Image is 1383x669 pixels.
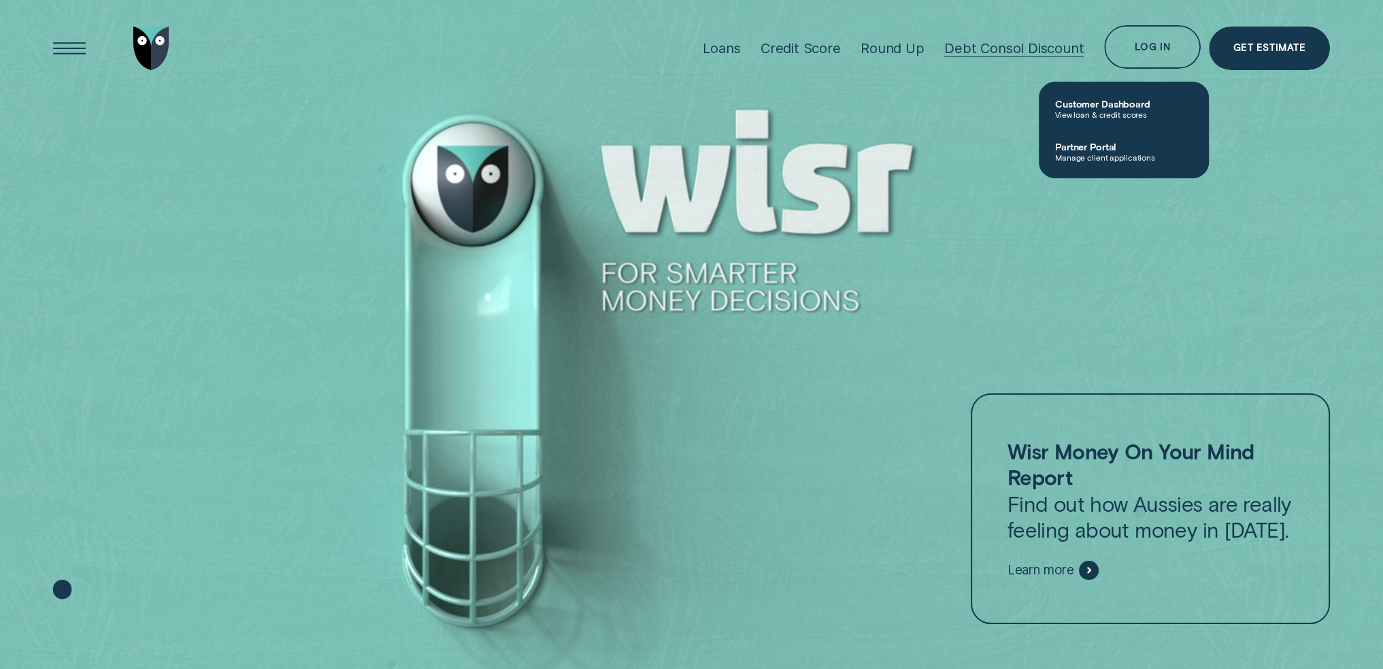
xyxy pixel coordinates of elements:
[1055,141,1193,152] span: Partner Portal
[1055,110,1193,119] span: View loan & credit scores
[1104,25,1201,69] button: Log in
[761,39,841,56] div: Credit Score
[1055,152,1193,162] span: Manage client applications
[1039,130,1209,173] a: Partner PortalManage client applications
[861,39,924,56] div: Round Up
[1209,27,1330,70] a: Get Estimate
[703,39,740,56] div: Loans
[133,27,169,70] img: Wisr
[1007,562,1074,578] span: Learn more
[1039,87,1209,130] a: Customer DashboardView loan & credit scores
[971,393,1329,624] a: Wisr Money On Your Mind ReportFind out how Aussies are really feeling about money in [DATE].Learn...
[48,27,91,70] button: Open Menu
[1007,438,1254,490] strong: Wisr Money On Your Mind Report
[944,39,1084,56] div: Debt Consol Discount
[1007,438,1294,543] p: Find out how Aussies are really feeling about money in [DATE].
[1055,98,1193,110] span: Customer Dashboard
